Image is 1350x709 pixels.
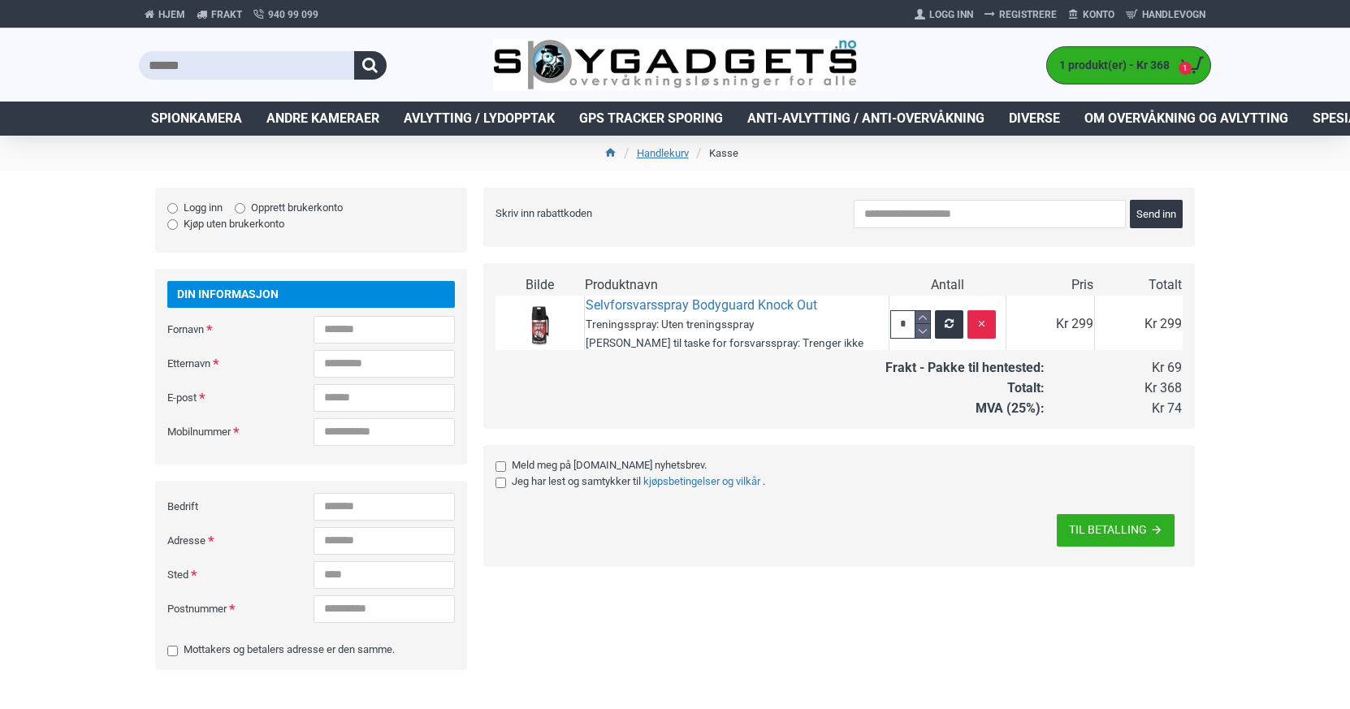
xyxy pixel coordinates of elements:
label: E-post [167,384,314,410]
button: Send inn [1130,200,1183,228]
span: Handlevogn [1142,7,1205,22]
td: Kr 69 [1045,358,1183,378]
td: Kr 299 [1006,296,1094,353]
a: Om overvåkning og avlytting [1072,102,1300,136]
strong: Frakt - Pakke til hentested: [885,360,1045,375]
input: Meld meg på [DOMAIN_NAME] nyhetsbrev. [495,461,506,472]
span: 1 produkt(er) - Kr 368 [1047,57,1174,74]
input: Logg inn [167,203,178,214]
a: Logg Inn [909,2,979,28]
span: 1 [1179,62,1192,76]
label: Kjøp uten brukerkonto [167,216,284,232]
td: Kr 299 [1094,296,1183,353]
span: Send inn [1136,209,1176,219]
td: Antall [889,275,1006,296]
td: Kr 368 [1045,378,1183,399]
input: Mottakers og betalers adresse er den samme. [167,646,178,656]
button: TIL BETALLING [1057,514,1175,547]
td: Produktnavn [584,275,889,296]
div: Din informasjon [167,281,455,308]
input: Kjøp uten brukerkonto [167,219,178,230]
td: Kr 74 [1045,399,1183,419]
a: Handlevogn [1120,2,1211,28]
label: Sted [167,561,314,587]
label: Opprett brukerkonto [235,200,343,216]
a: Handlekurv [637,145,689,162]
small: [PERSON_NAME] til taske for forsvarsspray: Trenger ikke [586,336,863,349]
td: Bilde [495,275,584,296]
label: Mobilnummer [167,418,314,444]
label: Mottakers og betalers adresse er den samme. [167,642,395,658]
label: Jeg har lest og samtykker til . [495,473,1170,490]
small: Treningsspray: Uten treningsspray [586,318,754,331]
span: Om overvåkning og avlytting [1084,109,1288,128]
a: Anti-avlytting / Anti-overvåkning [735,102,997,136]
a: Spionkamera [139,102,254,136]
span: Logg Inn [929,7,973,22]
label: Meld meg på [DOMAIN_NAME] nyhetsbrev. [495,457,1170,473]
input: Opprett brukerkonto [235,203,245,214]
label: Skriv inn rabattkoden [495,200,699,226]
span: Hjem [158,7,185,22]
span: Konto [1083,7,1114,22]
b: Kjøpsbetingelser og vilkår [643,475,760,487]
td: Pris [1006,275,1094,296]
td: Totalt [1094,275,1183,296]
span: Andre kameraer [266,109,379,128]
a: Konto [1062,2,1120,28]
label: Postnummer [167,595,314,621]
label: Logg inn [167,200,223,216]
span: Frakt [211,7,242,22]
label: Fornavn [167,316,314,342]
span: Diverse [1009,109,1060,128]
a: 1 produkt(er) - Kr 368 1 [1047,47,1210,84]
strong: Totalt: [1007,380,1045,396]
a: Kjøpsbetingelser og vilkår [641,473,763,490]
span: Anti-avlytting / Anti-overvåkning [747,109,984,128]
span: Spionkamera [151,109,242,128]
a: Registrere [979,2,1062,28]
a: Selvforsvarsspray Bodyguard Knock Out [586,296,817,315]
span: GPS Tracker Sporing [579,109,723,128]
label: Adresse [167,527,314,553]
input: Jeg har lest og samtykker tilKjøpsbetingelser og vilkår. [495,478,506,488]
a: Avlytting / Lydopptak [392,102,567,136]
a: Andre kameraer [254,102,392,136]
label: Bedrift [167,493,314,519]
span: Registrere [999,7,1057,22]
a: Diverse [997,102,1072,136]
strong: MVA (25%): [976,400,1045,416]
img: SpyGadgets.no [493,39,858,92]
a: GPS Tracker Sporing [567,102,735,136]
span: 940 99 099 [268,7,318,22]
span: TIL BETALLING [1069,524,1147,535]
label: Etternavn [167,350,314,376]
img: Selvforsvarsspray Bodyguard Knock Out [515,300,564,348]
span: Avlytting / Lydopptak [404,109,555,128]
